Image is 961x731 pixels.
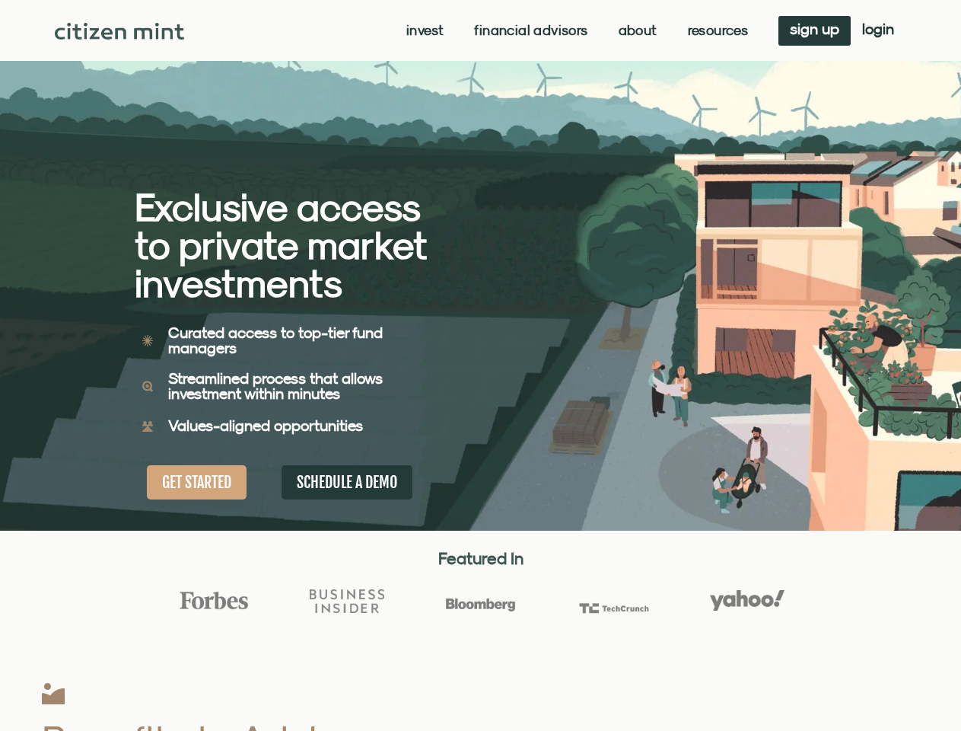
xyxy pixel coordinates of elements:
a: SCHEDULE A DEMO [282,465,412,500]
h2: Exclusive access to private market investments [135,188,428,302]
nav: Menu [406,23,748,38]
img: Citizen Mint [55,23,185,40]
span: sign up [790,24,839,34]
a: Invest [406,23,444,38]
a: GET STARTED [147,465,247,500]
span: GET STARTED [162,473,231,492]
img: Forbes Logo [177,591,251,611]
b: Curated access to top-tier fund managers [168,324,383,356]
span: SCHEDULE A DEMO [297,473,397,492]
b: Streamlined process that allows investment within minutes [168,369,383,402]
span: login [862,24,894,34]
a: login [851,16,905,46]
a: sign up [778,16,851,46]
a: About [619,23,657,38]
strong: Featured In [438,548,523,568]
a: Financial Advisors [474,23,587,38]
a: Resources [688,23,749,38]
b: Values-aligned opportunities [168,417,363,434]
